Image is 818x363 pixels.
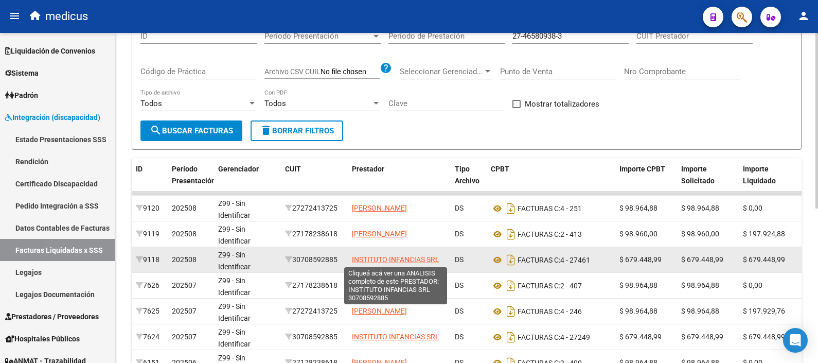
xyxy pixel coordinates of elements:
[619,165,665,173] span: Importe CPBT
[172,204,197,212] span: 202508
[140,120,242,141] button: Buscar Facturas
[132,158,168,203] datatable-header-cell: ID
[455,165,479,185] span: Tipo Archivo
[352,333,439,341] span: INSTITUTO INFANCIAS SRL
[525,98,599,110] span: Mostrar totalizadores
[260,124,272,136] mat-icon: delete
[739,158,801,203] datatable-header-cell: Importe Liquidado
[518,256,560,264] span: FACTURAS C:
[285,202,344,214] div: 27272413725
[352,165,384,173] span: Prestador
[285,280,344,291] div: 27178238618
[518,204,560,213] span: FACTURAS C:
[504,329,518,345] i: Descargar documento
[218,328,251,348] span: Z99 - Sin Identificar
[218,199,251,219] span: Z99 - Sin Identificar
[797,10,810,22] mat-icon: person
[681,230,719,238] span: $ 98.960,00
[681,333,723,341] span: $ 679.448,99
[285,165,301,173] span: CUIT
[380,62,392,74] mat-icon: help
[619,281,657,289] span: $ 98.964,88
[352,255,439,264] span: INSTITUTO INFANCIAS SRL
[743,307,785,315] span: $ 197.929,76
[400,67,483,76] span: Seleccionar Gerenciador
[172,333,197,341] span: 202507
[5,333,80,344] span: Hospitales Públicos
[619,230,657,238] span: $ 98.960,00
[487,158,615,203] datatable-header-cell: CPBT
[136,165,143,173] span: ID
[743,204,762,212] span: $ 0,00
[5,311,99,322] span: Prestadores / Proveedores
[518,230,560,238] span: FACTURAS C:
[504,226,518,243] i: Descargar documento
[136,280,164,291] div: 7626
[615,158,677,203] datatable-header-cell: Importe CPBT
[150,126,233,135] span: Buscar Facturas
[218,165,259,173] span: Gerenciador
[136,202,164,214] div: 9120
[491,278,611,294] div: 2 - 407
[260,126,334,135] span: Borrar Filtros
[348,158,451,203] datatable-header-cell: Prestador
[491,200,611,217] div: 4 - 251
[352,281,407,289] span: [PERSON_NAME]
[681,165,715,185] span: Importe Solicitado
[619,333,662,341] span: $ 679.448,99
[491,303,611,320] div: 4 - 246
[321,67,380,77] input: Archivo CSV CUIL
[352,230,407,238] span: [PERSON_NAME]
[681,255,723,264] span: $ 679.448,99
[136,228,164,240] div: 9119
[455,307,464,315] span: DS
[681,281,719,289] span: $ 98.964,88
[264,31,371,41] span: Período Presentación
[743,255,785,264] span: $ 679.448,99
[743,281,762,289] span: $ 0,00
[677,158,739,203] datatable-header-cell: Importe Solicitado
[455,255,464,264] span: DS
[285,228,344,240] div: 27178238618
[743,165,776,185] span: Importe Liquidado
[743,333,785,341] span: $ 679.448,99
[619,204,657,212] span: $ 98.964,88
[264,67,321,76] span: Archivo CSV CUIL
[218,302,251,322] span: Z99 - Sin Identificar
[172,255,197,264] span: 202508
[281,158,348,203] datatable-header-cell: CUIT
[619,307,657,315] span: $ 98.964,88
[45,5,88,28] span: medicus
[150,124,162,136] mat-icon: search
[455,281,464,289] span: DS
[8,10,21,22] mat-icon: menu
[504,252,518,268] i: Descargar documento
[352,204,407,212] span: [PERSON_NAME]
[168,158,214,203] datatable-header-cell: Período Presentación
[264,99,286,108] span: Todos
[5,67,39,79] span: Sistema
[743,230,785,238] span: $ 197.924,88
[619,255,662,264] span: $ 679.448,99
[681,307,719,315] span: $ 98.964,88
[518,282,560,290] span: FACTURAS C:
[518,333,560,341] span: FACTURAS C:
[218,276,251,297] span: Z99 - Sin Identificar
[285,331,344,343] div: 30708592885
[518,307,560,316] span: FACTURAS C:
[491,165,509,173] span: CPBT
[455,204,464,212] span: DS
[285,254,344,266] div: 30708592885
[504,200,518,217] i: Descargar documento
[5,112,100,123] span: Integración (discapacidad)
[136,305,164,317] div: 7625
[214,158,281,203] datatable-header-cell: Gerenciador
[491,329,611,345] div: 4 - 27249
[5,45,95,57] span: Liquidación de Convenios
[172,165,216,185] span: Período Presentación
[140,99,162,108] span: Todos
[136,254,164,266] div: 9118
[172,281,197,289] span: 202507
[218,225,251,245] span: Z99 - Sin Identificar
[455,333,464,341] span: DS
